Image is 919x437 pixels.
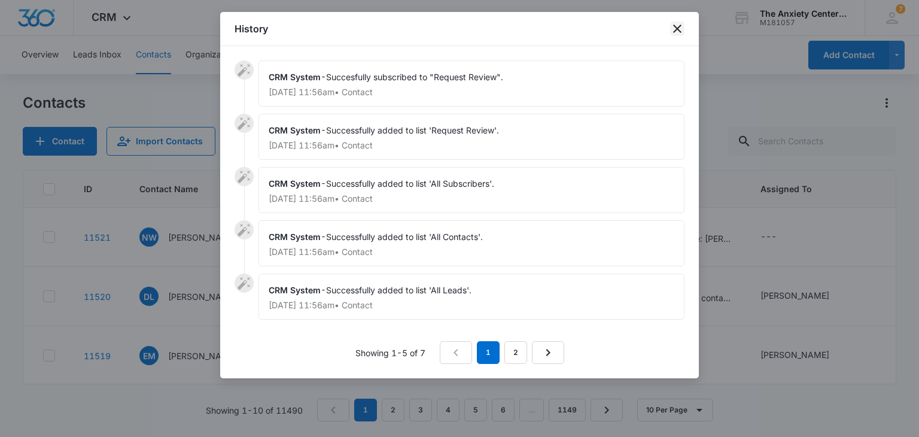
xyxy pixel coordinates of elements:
[670,22,684,36] button: close
[326,232,483,242] span: Successfully added to list 'All Contacts'.
[269,88,674,96] p: [DATE] 11:56am • Contact
[355,347,425,359] p: Showing 1-5 of 7
[440,341,564,364] nav: Pagination
[258,167,684,213] div: -
[269,285,321,295] span: CRM System
[532,341,564,364] a: Next Page
[269,125,321,135] span: CRM System
[269,178,321,189] span: CRM System
[258,114,684,160] div: -
[326,72,503,82] span: Succesfully subscribed to "Request Review".
[477,341,500,364] em: 1
[326,125,499,135] span: Successfully added to list 'Request Review'.
[269,248,674,256] p: [DATE] 11:56am • Contact
[269,301,674,309] p: [DATE] 11:56am • Contact
[258,220,684,266] div: -
[235,22,268,36] h1: History
[504,341,527,364] a: Page 2
[258,60,684,107] div: -
[269,195,674,203] p: [DATE] 11:56am • Contact
[269,232,321,242] span: CRM System
[258,274,684,320] div: -
[326,285,471,295] span: Successfully added to list 'All Leads'.
[269,72,321,82] span: CRM System
[269,141,674,150] p: [DATE] 11:56am • Contact
[326,178,494,189] span: Successfully added to list 'All Subscribers'.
